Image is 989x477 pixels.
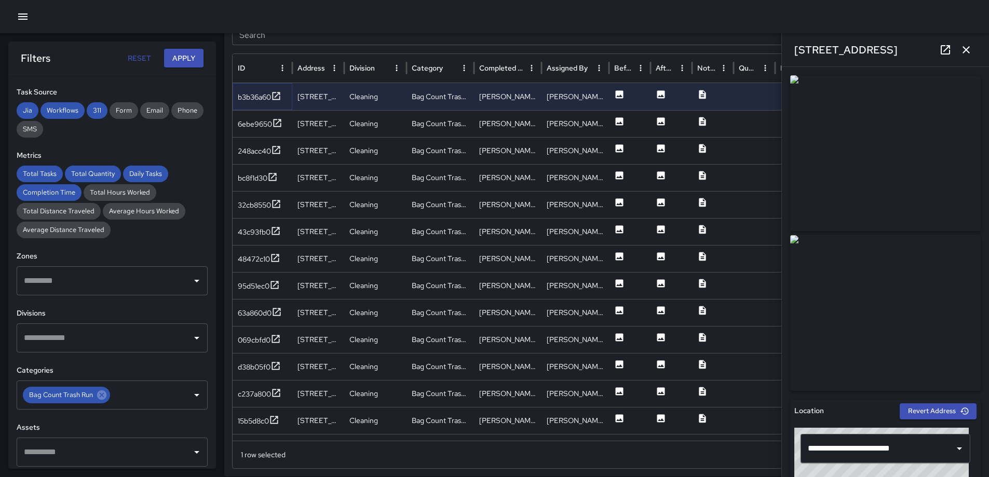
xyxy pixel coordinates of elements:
[21,50,50,66] h6: Filters
[23,387,110,403] div: Bag Count Trash Run
[541,326,609,353] div: Andre Smith
[407,83,474,110] div: Bag Count Trash Run
[275,61,290,75] button: ID column menu
[547,63,588,73] div: Assigned By
[140,102,169,119] div: Email
[17,203,101,220] div: Total Distance Traveled
[40,105,85,116] span: Workflows
[17,222,111,238] div: Average Distance Traveled
[123,166,168,182] div: Daily Tasks
[541,245,609,272] div: Ruben Lechuga
[474,110,541,137] div: Richard Young
[349,63,375,73] div: Division
[238,226,281,239] button: 43c93fb0
[474,272,541,299] div: Andre Smith
[17,365,208,376] h6: Categories
[344,164,407,191] div: Cleaning
[541,191,609,218] div: Ruben Lechuga
[238,200,271,210] div: 32cb8550
[292,407,344,434] div: 1403 Okie Street Northeast
[238,388,281,401] button: c237a800
[238,335,270,345] div: 069cbfd0
[17,166,63,182] div: Total Tasks
[238,308,272,318] div: 63a860d0
[474,380,541,407] div: Richard Young
[238,118,282,131] button: 6ebe9650
[407,191,474,218] div: Bag Count Trash Run
[65,166,121,182] div: Total Quantity
[474,299,541,326] div: Andre Smith
[297,63,325,73] div: Address
[474,326,541,353] div: Andre Smith
[17,206,101,216] span: Total Distance Traveled
[238,253,280,266] button: 48472c10
[140,105,169,116] span: Email
[17,169,63,179] span: Total Tasks
[292,137,344,164] div: 1403 Okie Street Northeast
[292,218,344,245] div: 1403 Okie Street Northeast
[524,61,539,75] button: Completed By column menu
[238,227,270,237] div: 43c93fb0
[474,137,541,164] div: Richard Young
[344,272,407,299] div: Cleaning
[474,83,541,110] div: Ruben Lechuga
[17,150,208,161] h6: Metrics
[344,218,407,245] div: Cleaning
[541,407,609,434] div: Andre Smith
[238,63,245,73] div: ID
[87,102,107,119] div: 311
[292,353,344,380] div: 4880 6th Street Northeast
[407,164,474,191] div: Bag Count Trash Run
[84,184,156,201] div: Total Hours Worked
[614,63,632,73] div: Before Photo
[344,245,407,272] div: Cleaning
[238,199,281,212] button: 32cb8550
[17,187,82,198] span: Completion Time
[17,124,43,134] span: SMS
[656,63,674,73] div: After Photo
[474,218,541,245] div: Ruben Lechuga
[238,334,281,347] button: 069cbfd0
[238,119,272,129] div: 6ebe9650
[238,173,267,183] div: bc8f1d30
[110,105,138,116] span: Form
[407,380,474,407] div: Bag Count Trash Run
[238,91,281,104] button: b3b36a60
[189,445,204,459] button: Open
[238,416,269,426] div: 15b5d8c0
[541,164,609,191] div: Andre Smith
[238,362,270,372] div: d38b05f0
[241,449,286,460] div: 1 row selected
[238,146,271,156] div: 248acc40
[739,63,757,73] div: Quantity
[238,172,278,185] button: bc8f1d30
[474,245,541,272] div: Ruben Lechuga
[780,63,809,73] div: Fixed Asset
[189,274,204,288] button: Open
[292,299,344,326] div: 4880 6th Street Northeast
[292,326,344,353] div: 4900 John Mccormack Rd NE
[407,245,474,272] div: Bag Count Trash Run
[407,218,474,245] div: Bag Count Trash Run
[344,83,407,110] div: Cleaning
[164,49,204,68] button: Apply
[238,361,281,374] button: d38b05f0
[40,102,85,119] div: Workflows
[189,331,204,345] button: Open
[344,407,407,434] div: Cleaning
[292,164,344,191] div: 4880 6th Street Northeast
[541,299,609,326] div: Andre Smith
[17,87,208,98] h6: Task Source
[238,280,280,293] button: 95d51ec0
[103,206,185,216] span: Average Hours Worked
[23,390,99,400] span: Bag Count Trash Run
[541,83,609,110] div: Ruben Lechuga
[344,380,407,407] div: Cleaning
[344,299,407,326] div: Cleaning
[123,49,156,68] button: Reset
[238,92,271,102] div: b3b36a60
[292,380,344,407] div: 4880 6th Street Northeast
[344,137,407,164] div: Cleaning
[592,61,606,75] button: Assigned By column menu
[407,299,474,326] div: Bag Count Trash Run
